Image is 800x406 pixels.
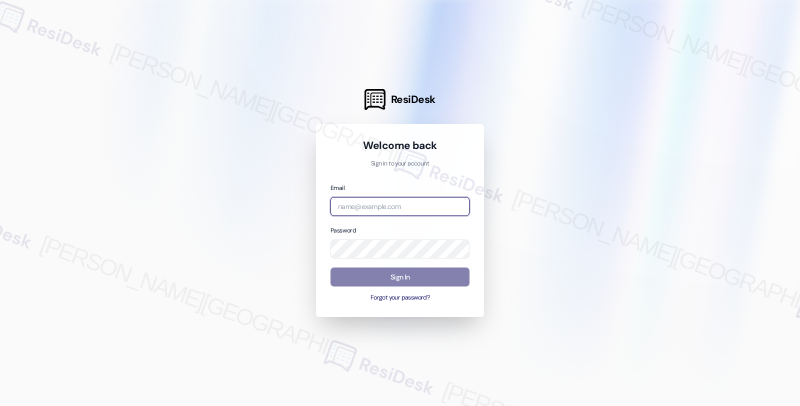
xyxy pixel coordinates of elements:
span: ResiDesk [391,92,435,106]
img: ResiDesk Logo [364,89,385,110]
label: Email [330,184,344,192]
h1: Welcome back [330,138,469,152]
input: name@example.com [330,197,469,216]
button: Forgot your password? [330,293,469,302]
button: Sign In [330,267,469,287]
label: Password [330,226,356,234]
p: Sign in to your account [330,159,469,168]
